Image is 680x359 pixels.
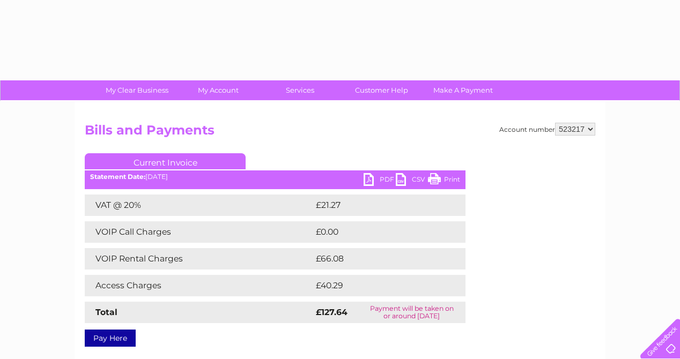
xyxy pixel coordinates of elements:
[337,80,426,100] a: Customer Help
[313,275,444,296] td: £40.29
[256,80,344,100] a: Services
[313,248,445,270] td: £66.08
[396,173,428,189] a: CSV
[364,173,396,189] a: PDF
[419,80,507,100] a: Make A Payment
[85,330,136,347] a: Pay Here
[85,123,595,143] h2: Bills and Payments
[85,173,465,181] div: [DATE]
[85,275,313,296] td: Access Charges
[90,173,145,181] b: Statement Date:
[316,307,348,317] strong: £127.64
[93,80,181,100] a: My Clear Business
[85,221,313,243] td: VOIP Call Charges
[313,195,442,216] td: £21.27
[85,248,313,270] td: VOIP Rental Charges
[358,302,465,323] td: Payment will be taken on or around [DATE]
[499,123,595,136] div: Account number
[428,173,460,189] a: Print
[313,221,441,243] td: £0.00
[85,195,313,216] td: VAT @ 20%
[174,80,263,100] a: My Account
[85,153,246,169] a: Current Invoice
[95,307,117,317] strong: Total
